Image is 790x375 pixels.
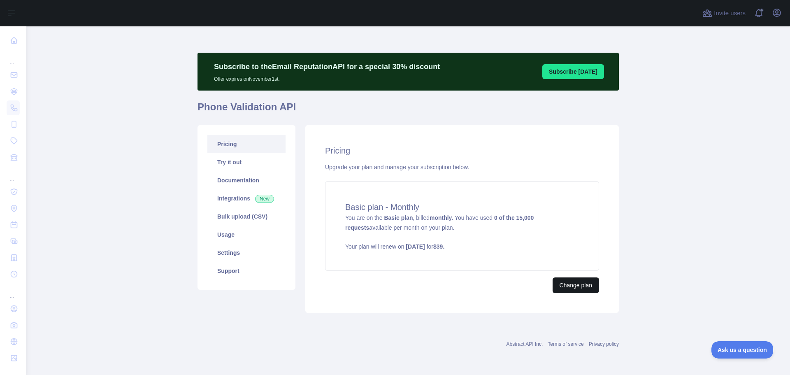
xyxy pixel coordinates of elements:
[207,226,286,244] a: Usage
[345,242,579,251] p: Your plan will renew on for
[548,341,583,347] a: Terms of service
[214,72,440,82] p: Offer expires on November 1st.
[433,243,444,250] strong: $ 39 .
[384,214,413,221] strong: Basic plan
[345,214,579,251] span: You are on the , billed You have used available per month on your plan.
[7,283,20,300] div: ...
[542,64,604,79] button: Subscribe [DATE]
[207,171,286,189] a: Documentation
[7,49,20,66] div: ...
[197,100,619,120] h1: Phone Validation API
[207,207,286,226] a: Bulk upload (CSV)
[207,153,286,171] a: Try it out
[207,135,286,153] a: Pricing
[7,166,20,183] div: ...
[701,7,747,20] button: Invite users
[345,201,579,213] h4: Basic plan - Monthly
[553,277,599,293] button: Change plan
[325,163,599,171] div: Upgrade your plan and manage your subscription below.
[207,244,286,262] a: Settings
[255,195,274,203] span: New
[714,9,746,18] span: Invite users
[406,243,425,250] strong: [DATE]
[507,341,543,347] a: Abstract API Inc.
[207,189,286,207] a: Integrations New
[325,145,599,156] h2: Pricing
[430,214,453,221] strong: monthly.
[711,341,774,359] iframe: Toggle Customer Support
[207,262,286,280] a: Support
[214,61,440,72] p: Subscribe to the Email Reputation API for a special 30 % discount
[589,341,619,347] a: Privacy policy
